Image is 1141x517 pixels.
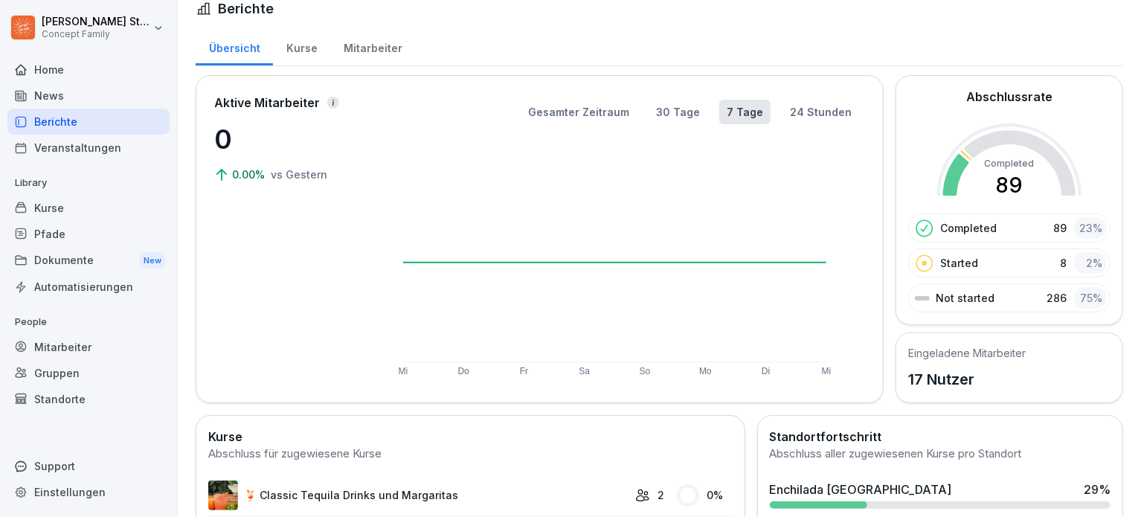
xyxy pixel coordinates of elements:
[700,366,713,376] text: Mo
[7,109,170,135] a: Berichte
[7,360,170,386] a: Gruppen
[7,195,170,221] a: Kurse
[1074,252,1107,274] div: 2 %
[677,484,732,507] div: 0 %
[782,100,859,124] button: 24 Stunden
[936,290,994,306] p: Not started
[719,100,771,124] button: 7 Tage
[208,446,733,463] div: Abschluss für zugewiesene Kurse
[330,28,415,65] a: Mitarbeiter
[658,487,664,503] p: 2
[520,366,528,376] text: Fr
[208,481,238,510] img: w6z44imirsf58l7dk7m6l48m.png
[940,255,978,271] p: Started
[7,221,170,247] a: Pfade
[7,83,170,109] a: News
[273,28,330,65] a: Kurse
[196,28,273,65] a: Übersicht
[1074,287,1107,309] div: 75 %
[908,345,1026,361] h5: Eingeladene Mitarbeiter
[649,100,707,124] button: 30 Tage
[399,366,408,376] text: Mi
[1084,481,1111,498] div: 29 %
[7,247,170,274] a: DokumenteNew
[7,247,170,274] div: Dokumente
[7,453,170,479] div: Support
[458,366,470,376] text: Do
[1053,220,1067,236] p: 89
[214,119,363,159] p: 0
[908,368,1026,391] p: 17 Nutzer
[7,171,170,195] p: Library
[42,16,150,28] p: [PERSON_NAME] Strasser
[966,88,1052,106] h2: Abschlussrate
[232,167,268,182] p: 0.00%
[579,366,591,376] text: Sa
[822,366,832,376] text: Mi
[7,135,170,161] a: Veranstaltungen
[208,481,628,510] a: 🍹 Classic Tequila Drinks und Margaritas
[7,310,170,334] p: People
[208,428,733,446] h2: Kurse
[271,167,327,182] p: vs Gestern
[7,274,170,300] a: Automatisierungen
[770,428,1111,446] h2: Standortfortschritt
[1074,217,1107,239] div: 23 %
[140,252,165,269] div: New
[1047,290,1067,306] p: 286
[764,475,1116,515] a: Enchilada [GEOGRAPHIC_DATA]29%
[7,334,170,360] a: Mitarbeiter
[770,481,952,498] div: Enchilada [GEOGRAPHIC_DATA]
[640,366,651,376] text: So
[7,57,170,83] a: Home
[214,94,320,112] p: Aktive Mitarbeiter
[770,446,1111,463] div: Abschluss aller zugewiesenen Kurse pro Standort
[940,220,997,236] p: Completed
[762,366,771,376] text: Di
[1060,255,1067,271] p: 8
[7,479,170,505] a: Einstellungen
[42,29,150,39] p: Concept Family
[521,100,637,124] button: Gesamter Zeitraum
[7,386,170,412] a: Standorte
